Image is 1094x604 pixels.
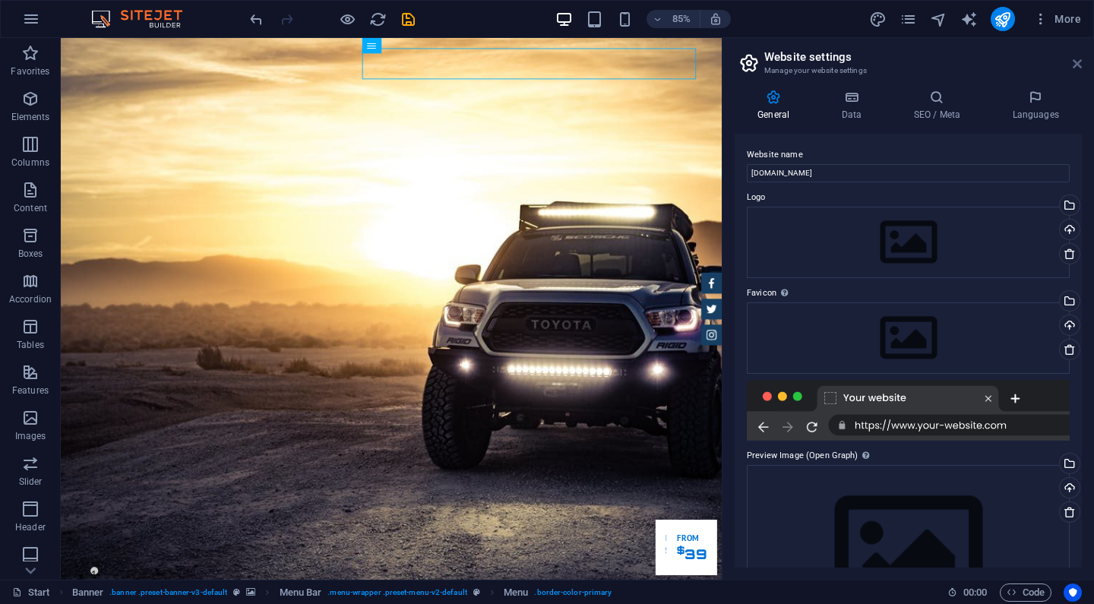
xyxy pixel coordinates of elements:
i: Navigator [930,11,947,28]
p: Images [15,430,46,442]
p: Content [14,202,47,214]
img: Editor Logo [87,10,201,28]
label: Logo [747,188,1070,207]
button: More [1027,7,1087,31]
label: Website name [747,146,1070,164]
i: Pages (Ctrl+Alt+S) [900,11,917,28]
span: . menu-wrapper .preset-menu-v2-default [327,583,466,602]
i: Undo: Change menu items (Ctrl+Z) [248,11,265,28]
i: On resize automatically adjust zoom level to fit chosen device. [709,12,722,26]
button: Usercentrics [1064,583,1082,602]
h4: Data [818,90,890,122]
button: Code [1000,583,1051,602]
i: This element is a customizable preset [473,588,480,596]
button: 85% [647,10,700,28]
span: Click to select. Double-click to edit [504,583,528,602]
button: save [399,10,417,28]
button: reload [368,10,387,28]
i: Design (Ctrl+Alt+Y) [869,11,887,28]
p: Features [12,384,49,397]
span: Code [1007,583,1045,602]
span: : [974,587,976,598]
h4: General [735,90,818,122]
h4: Languages [989,90,1082,122]
button: Click here to leave preview mode and continue editing [338,10,356,28]
p: Slider [19,476,43,488]
i: Reload page [369,11,387,28]
i: This element contains a background [246,588,255,596]
p: Favorites [11,65,49,77]
input: Name... [747,164,1070,182]
span: . border-color-primary [534,583,612,602]
i: AI Writer [960,11,978,28]
button: design [869,10,887,28]
div: Select files from the file manager, stock photos, or upload file(s) [747,302,1070,374]
span: . banner .preset-banner-v3-default [109,583,227,602]
label: Preview Image (Open Graph) [747,447,1070,465]
p: Tables [17,339,44,351]
p: Boxes [18,248,43,260]
div: Select files from the file manager, stock photos, or upload file(s) [747,207,1070,278]
h4: SEO / Meta [890,90,989,122]
i: This element is a customizable preset [233,588,240,596]
span: 00 00 [963,583,987,602]
button: pages [900,10,918,28]
i: Publish [994,11,1011,28]
span: Click to select. Double-click to edit [280,583,322,602]
p: Columns [11,157,49,169]
p: Header [15,521,46,533]
button: navigator [930,10,948,28]
button: publish [991,7,1015,31]
p: Elements [11,111,50,123]
label: Favicon [747,284,1070,302]
h6: Session time [947,583,988,602]
button: undo [247,10,265,28]
button: text_generator [960,10,979,28]
p: Accordion [9,293,52,305]
span: Click to select. Double-click to edit [72,583,104,602]
h2: Website settings [764,50,1082,64]
h3: Manage your website settings [764,64,1051,77]
nav: breadcrumb [72,583,612,602]
span: More [1033,11,1081,27]
a: Click to cancel selection. Double-click to open Pages [12,583,50,602]
h6: 85% [669,10,694,28]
